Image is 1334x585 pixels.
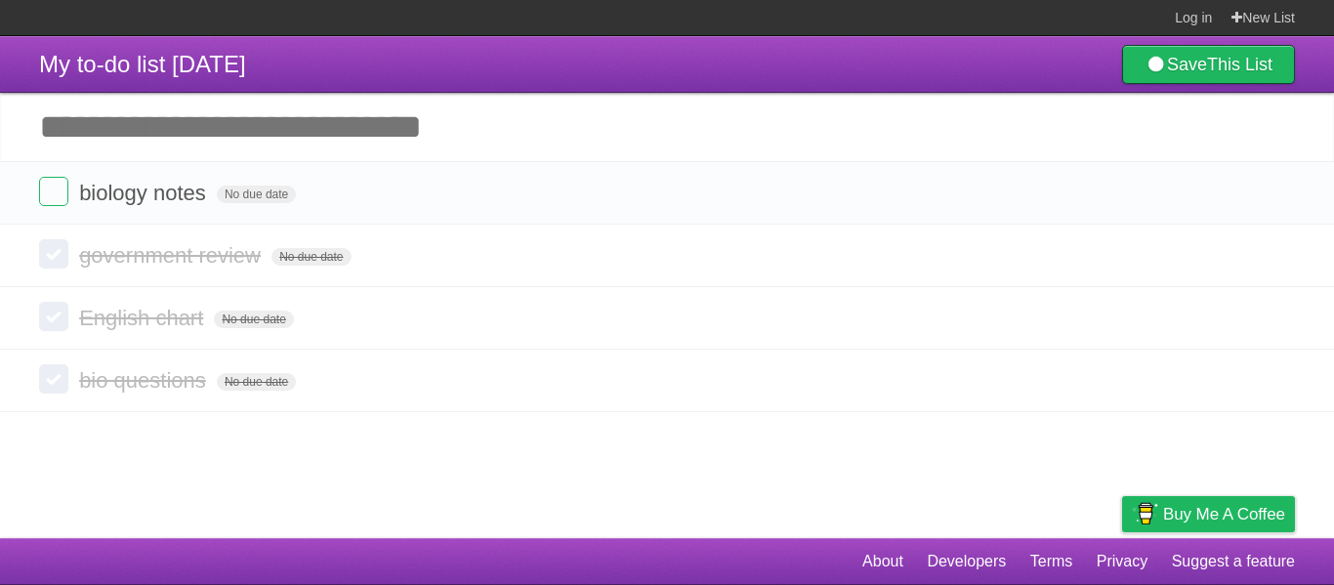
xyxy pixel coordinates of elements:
[217,373,296,391] span: No due date
[1172,543,1295,580] a: Suggest a feature
[39,177,68,206] label: Done
[1207,55,1272,74] b: This List
[39,364,68,394] label: Done
[1097,543,1147,580] a: Privacy
[1122,45,1295,84] a: SaveThis List
[39,51,246,77] span: My to-do list [DATE]
[79,368,211,393] span: bio questions
[1122,496,1295,532] a: Buy me a coffee
[862,543,903,580] a: About
[39,302,68,331] label: Done
[79,181,211,205] span: biology notes
[79,243,266,268] span: government review
[1132,497,1158,530] img: Buy me a coffee
[39,239,68,269] label: Done
[79,306,208,330] span: English chart
[271,248,351,266] span: No due date
[1163,497,1285,531] span: Buy me a coffee
[214,311,293,328] span: No due date
[1030,543,1073,580] a: Terms
[217,186,296,203] span: No due date
[927,543,1006,580] a: Developers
